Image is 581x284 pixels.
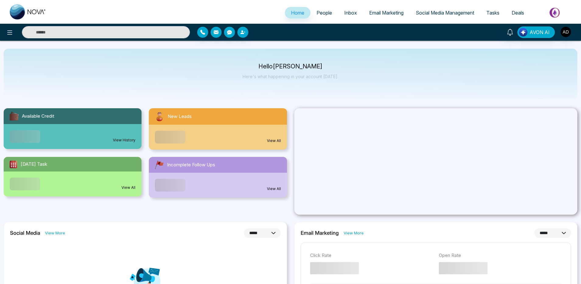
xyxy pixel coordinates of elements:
a: View More [344,230,364,236]
a: Deals [506,7,530,19]
a: View All [267,186,281,192]
img: availableCredit.svg [9,111,19,122]
img: todayTask.svg [9,159,18,169]
a: View History [113,137,135,143]
a: Home [285,7,310,19]
span: Inbox [344,10,357,16]
span: Tasks [486,10,499,16]
p: Open Rate [439,252,562,259]
span: Incomplete Follow Ups [167,161,215,168]
img: Nova CRM Logo [10,4,46,19]
img: followUps.svg [154,159,165,170]
span: Deals [512,10,524,16]
a: Incomplete Follow UpsView All [145,157,290,198]
p: Click Rate [310,252,433,259]
h2: Email Marketing [301,230,339,236]
p: Here's what happening in your account [DATE]. [243,74,338,79]
span: AVON AI [530,29,550,36]
img: User Avatar [561,27,571,37]
a: Social Media Management [410,7,480,19]
button: AVON AI [517,26,555,38]
span: People [317,10,332,16]
span: Social Media Management [416,10,474,16]
a: Email Marketing [363,7,410,19]
a: View All [121,185,135,190]
span: [DATE] Task [21,161,47,168]
img: newLeads.svg [154,111,165,122]
a: View More [45,230,65,236]
a: New LeadsView All [145,108,290,150]
img: Lead Flow [519,28,527,36]
a: Inbox [338,7,363,19]
a: People [310,7,338,19]
img: Market-place.gif [533,6,577,19]
a: Tasks [480,7,506,19]
span: Home [291,10,304,16]
span: Available Credit [22,113,54,120]
p: Hello [PERSON_NAME] [243,64,338,69]
span: New Leads [168,113,192,120]
span: Email Marketing [369,10,404,16]
a: View All [267,138,281,144]
h2: Social Media [10,230,40,236]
